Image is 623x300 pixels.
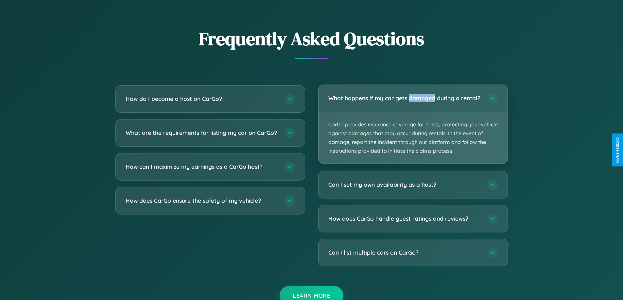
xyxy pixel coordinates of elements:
h3: How do I become a host on CarGo? [126,95,278,103]
h2: Frequently Asked Questions [115,26,508,51]
h3: How can I maximize my earnings as a CarGo host? [126,163,278,171]
h3: How does CarGo ensure the safety of my vehicle? [126,197,278,205]
h3: What are the requirements for listing my car on CarGo? [126,129,278,137]
h3: Can I set my own availability as a host? [328,181,481,189]
h3: What happens if my car gets damaged during a rental? [328,94,481,102]
h3: How does CarGo handle guest ratings and reviews? [328,215,481,223]
h3: Can I list multiple cars on CarGo? [328,249,481,257]
p: CarGo provides insurance coverage for hosts, protecting your vehicle against damages that may occ... [319,112,508,164]
div: Give Feedback [615,137,620,163]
